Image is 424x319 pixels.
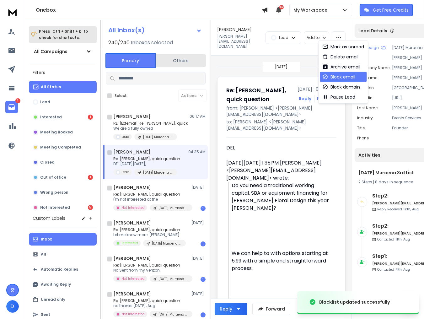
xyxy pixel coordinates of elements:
[201,241,206,246] div: 1
[275,64,288,69] p: [DATE]
[121,312,145,316] p: Not Interested
[322,94,355,100] div: Pause Lead
[217,26,252,33] h1: [PERSON_NAME]
[158,312,189,317] p: [DATE] Muraena 3rd List
[121,205,145,210] p: Not Interested
[113,255,151,262] h1: [PERSON_NAME]
[115,93,127,98] label: Select
[39,28,88,41] p: Press to check for shortcuts.
[226,86,294,104] h1: Re: [PERSON_NAME], quick question
[113,126,188,131] p: We are a fully owned
[357,105,378,111] p: Last Name
[131,39,173,46] h3: Inboxes selected
[322,84,360,90] div: Block domain
[113,227,186,232] p: Re: [PERSON_NAME], quick question
[36,6,262,14] h1: Onebox
[373,7,409,13] p: Get Free Credits
[88,175,93,180] div: 1
[40,190,68,195] p: Wrong person
[201,312,206,317] div: 1
[322,54,358,60] div: Delete email
[358,179,372,185] span: 2 Steps
[41,312,50,317] p: Sent
[395,267,410,272] span: 4th, Aug
[121,241,138,246] p: Interested
[322,64,360,70] div: Archive email
[113,220,151,226] h1: [PERSON_NAME]
[252,303,290,315] button: Forward
[143,135,173,139] p: [DATE] Muraena 3rd List
[113,192,189,197] p: Re: [PERSON_NAME], quick question
[299,95,311,102] button: Reply
[121,276,145,281] p: Not Interested
[113,184,151,191] h1: [PERSON_NAME]
[403,207,419,212] span: 12th, Aug
[201,277,206,282] div: 1
[113,263,189,268] p: Re: [PERSON_NAME], quick question
[143,170,173,175] p: [DATE] Muraena 3rd List
[293,7,330,13] p: My Workspace
[357,116,373,121] p: industry
[108,39,130,46] span: 240 / 240
[322,44,364,50] div: Mark as unread
[188,149,206,154] p: 04:35 AM
[113,113,151,120] h1: [PERSON_NAME]
[395,237,410,242] span: 11th, Aug
[113,298,189,303] p: Re: [PERSON_NAME], quick question
[40,115,62,120] p: Interested
[279,5,284,9] span: 50
[88,115,93,120] div: 1
[357,136,369,141] p: Phone
[40,205,70,210] p: Not Interested
[113,232,186,237] p: Let me know more. [PERSON_NAME]
[113,197,189,202] p: I'm not interested at the
[40,130,73,135] p: Meeting Booked
[191,185,206,190] p: [DATE]
[113,149,151,155] h1: [PERSON_NAME]
[191,291,206,296] p: [DATE]
[41,252,46,257] p: All
[279,35,288,40] p: Lead
[29,68,97,77] h3: Filters
[121,170,129,175] p: Lead
[34,48,67,55] h1: All Campaigns
[317,95,336,102] div: Forward
[40,160,55,165] p: Closed
[358,28,387,34] p: Lead Details
[113,156,180,161] p: Re: [PERSON_NAME], quick question
[298,86,336,92] p: [DATE] : 04:35 am
[41,237,52,242] p: Inbox
[113,121,188,126] p: RE: [External] Re: [PERSON_NAME], quick
[121,134,129,139] p: Lead
[113,291,151,297] h1: [PERSON_NAME]
[226,105,336,117] p: from: [PERSON_NAME] <[PERSON_NAME][EMAIL_ADDRESS][DOMAIN_NAME]>
[357,126,365,131] p: title
[41,297,65,302] p: Unread only
[226,119,336,131] p: to: [PERSON_NAME] <[PERSON_NAME][EMAIL_ADDRESS][DOMAIN_NAME]>
[113,161,180,166] p: DEL [DATE][DATE],
[375,179,413,185] span: 8 days in sequence
[6,6,19,18] img: logo
[152,241,182,246] p: [DATE] Muraena 3rd List
[41,84,61,89] p: All Status
[108,27,145,33] h1: All Inbox(s)
[158,277,189,281] p: [DATE] Muraena 3rd List
[113,303,189,308] p: no thanks [DATE], Aug
[357,65,389,70] p: Company Name
[307,35,319,40] p: Add to
[105,53,156,68] button: Primary
[40,100,50,105] p: Lead
[156,54,206,68] button: Others
[33,215,65,221] h3: Custom Labels
[158,206,189,210] p: [DATE] Muraena 3rd List
[51,28,82,35] span: Ctrl + Shift + k
[40,175,66,180] p: Out of office
[113,268,189,273] p: No Sent from my Verizon,
[40,145,81,150] p: Meeting Completed
[191,220,206,225] p: [DATE]
[201,206,206,211] div: 1
[41,282,71,287] p: Awaiting Reply
[226,144,331,152] div: DEL
[220,306,232,312] div: Reply
[377,237,410,242] p: Contacted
